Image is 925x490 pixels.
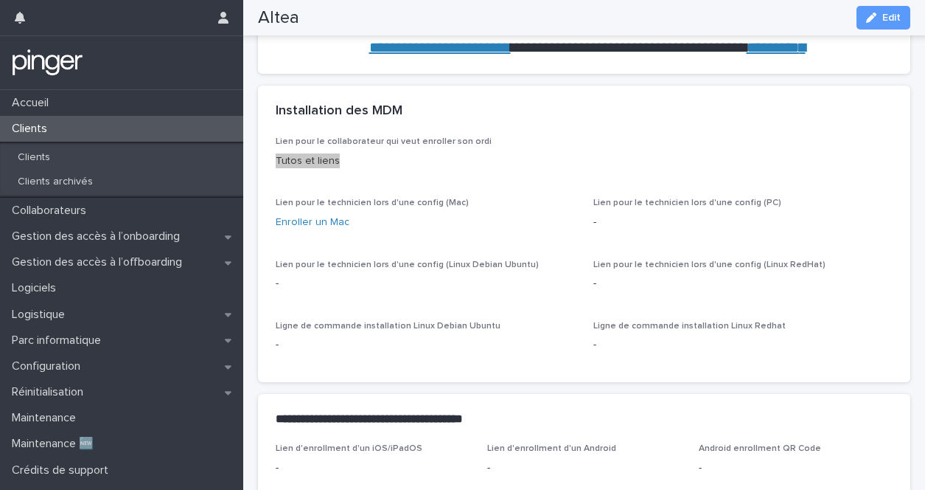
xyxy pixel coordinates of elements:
span: Ligne de commande installation Linux Redhat [593,322,786,331]
p: - [276,337,576,353]
h2: Altea [258,7,299,29]
p: - [276,276,279,291]
p: Accueil [6,96,60,110]
span: Lien pour le collaborateur qui veut enroller son ordi [276,137,492,146]
p: Crédits de support [6,463,120,477]
span: Lien d'enrollment d'un Android [487,444,616,453]
a: Tutos et liens [276,156,340,166]
p: - [593,337,893,353]
span: Lien pour le technicien lors d'une config (Mac) [276,199,469,207]
button: Edit [856,6,910,30]
p: - [593,215,893,230]
span: Android enrollment QR Code [699,444,821,453]
p: - [487,460,681,476]
p: Logistique [6,308,77,322]
span: Lien pour le technicien lors d'une config (PC) [593,199,781,207]
p: Réinitialisation [6,385,95,399]
a: Enroller un Mac [276,217,349,227]
span: Lien pour le technicien lors d'une config (Linux Debian Ubuntu) [276,260,539,269]
span: Edit [882,13,901,23]
p: Gestion des accès à l’onboarding [6,230,192,244]
p: Gestion des accès à l’offboarding [6,255,194,269]
span: Lien d'enrollment d'un iOS/iPadOS [276,444,422,453]
p: Clients [6,151,62,164]
p: Logiciels [6,281,68,295]
p: Clients archivés [6,176,105,188]
h2: Installation des MDM [276,103,402,120]
span: Ligne de commande installation Linux Debian Ubuntu [276,322,500,331]
p: - [593,276,596,291]
img: mTgBEunGTSyRkCgitkcU [12,48,83,77]
p: - [699,460,893,476]
span: Lien pour le technicien lors d'une config (Linux RedHat) [593,260,825,269]
p: - [276,460,470,476]
p: Configuration [6,359,92,373]
p: Maintenance 🆕 [6,437,105,451]
p: Maintenance [6,411,88,425]
p: Parc informatique [6,334,113,348]
p: Collaborateurs [6,204,98,218]
p: Clients [6,122,59,136]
